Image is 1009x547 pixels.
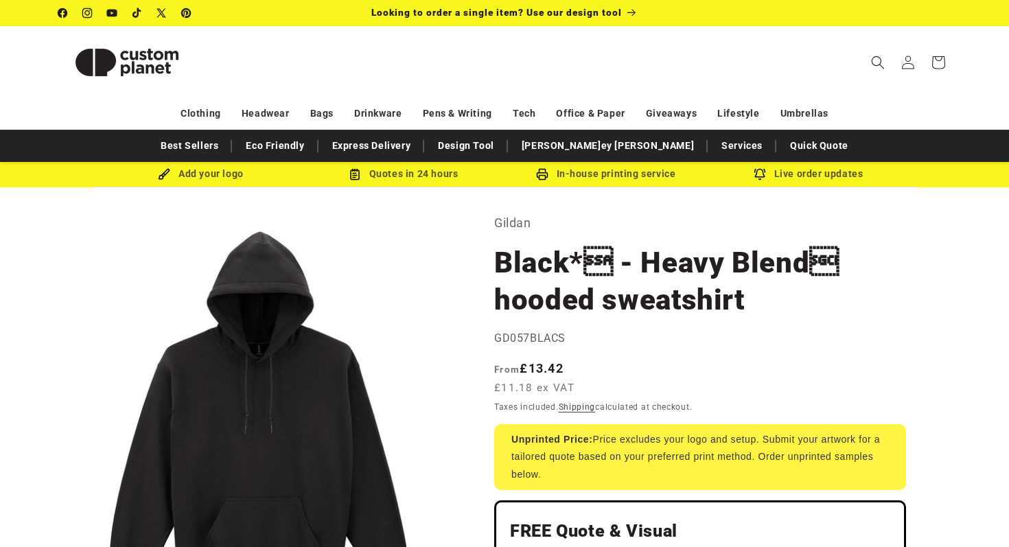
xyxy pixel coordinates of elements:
span: £11.18 ex VAT [494,380,575,396]
a: Headwear [242,102,290,126]
summary: Search [863,47,893,78]
a: Quick Quote [783,134,855,158]
img: In-house printing [536,168,548,181]
h2: FREE Quote & Visual [510,520,890,542]
a: Shipping [559,402,596,412]
div: Live order updates [707,165,909,183]
a: Office & Paper [556,102,625,126]
a: Services [715,134,769,158]
strong: £13.42 [494,361,564,375]
div: Price excludes your logo and setup. Submit your artwork for a tailored quote based on your prefer... [494,424,906,490]
a: Express Delivery [325,134,418,158]
a: Best Sellers [154,134,225,158]
a: Drinkware [354,102,402,126]
strong: Unprinted Price: [511,434,593,445]
a: Tech [513,102,535,126]
img: Order Updates Icon [349,168,361,181]
h1: Black* - Heavy Blend hooded sweatshirt [494,244,906,318]
a: Clothing [181,102,221,126]
a: Lifestyle [717,102,759,126]
a: Eco Friendly [239,134,311,158]
a: Design Tool [431,134,501,158]
a: Pens & Writing [423,102,492,126]
a: Giveaways [646,102,697,126]
div: Taxes included. calculated at checkout. [494,400,906,414]
div: In-house printing service [505,165,707,183]
span: GD057BLACS [494,331,566,345]
a: Custom Planet [54,26,201,98]
div: Add your logo [100,165,302,183]
a: Bags [310,102,334,126]
img: Order updates [754,168,766,181]
img: Brush Icon [158,168,170,181]
span: From [494,364,520,375]
div: Quotes in 24 hours [302,165,505,183]
img: Custom Planet [58,32,196,93]
a: Umbrellas [780,102,828,126]
p: Gildan [494,212,906,234]
span: Looking to order a single item? Use our design tool [371,7,622,18]
a: [PERSON_NAME]ey [PERSON_NAME] [515,134,701,158]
